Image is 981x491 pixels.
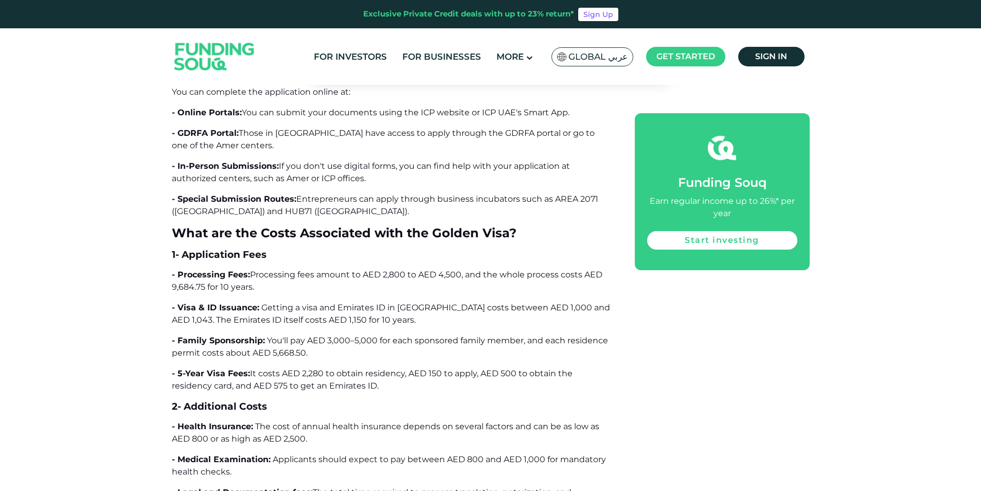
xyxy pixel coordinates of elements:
[678,175,766,190] span: Funding Souq
[164,31,265,83] img: Logo
[172,336,265,345] span: - Family Sponsorship:
[172,400,267,412] span: 2- Additional Costs
[172,369,250,378] span: - 5-Year Visa Fees:
[172,454,271,464] span: - Medical Examination:
[496,51,524,62] span: More
[172,194,296,204] span: - Special Submission Routes:
[172,422,253,431] span: - Health Insurance:
[172,161,570,183] span: If you don't use digital forms, you can find help with your application at authorized centers, su...
[172,454,606,477] span: Applicants should expect to pay between AED 800 and AED 1,000 for mandatory health checks.
[172,303,259,312] span: - Visa & ID Issuance:
[172,128,239,138] span: - GDRFA Portal:
[172,225,516,240] span: What are the Costs Associated with the Golden Visa?
[248,270,250,279] span: :
[647,231,797,250] a: Start investing
[172,303,610,325] span: Getting a visa and Emirates ID in [GEOGRAPHIC_DATA] costs between AED 1,000 and AED 1,043. The Em...
[172,161,279,171] span: - In-Person Submissions:
[172,87,350,97] span: You can complete the application online at:
[172,249,266,260] span: 1- Application Fees
[738,47,805,66] a: Sign in
[755,51,787,61] span: Sign in
[172,369,573,391] span: It costs AED 2,280 to obtain residency, AED 150 to apply, AED 500 to obtain the residency card, a...
[172,194,598,216] span: Entrepreneurs can apply through business incubators such as AREA 2071 ([GEOGRAPHIC_DATA]) and HUB...
[363,8,574,20] div: Exclusive Private Credit deals with up to 23% return*
[172,336,608,358] span: You'll pay AED 3,000–5,000 for each sponsored family member, and each residence permit costs abou...
[172,128,595,150] span: Those in [GEOGRAPHIC_DATA] have access to apply through the GDRFA portal or go to one of the Amer...
[656,51,715,61] span: Get started
[311,48,389,65] a: For Investors
[172,270,602,292] span: Processing fees amount to AED 2,800 to AED 4,500, and the whole process costs AED 9,684.75 for 10...
[578,8,618,21] a: Sign Up
[172,108,242,117] span: - Online Portals:
[568,51,628,63] span: Global عربي
[647,195,797,220] div: Earn regular income up to 26%* per year
[172,270,248,279] span: - Processing Fees
[400,48,484,65] a: For Businesses
[557,52,566,61] img: SA Flag
[242,108,569,117] span: You can submit your documents using the ICP website or ICP UAE's Smart App.
[708,134,736,162] img: fsicon
[172,422,599,444] span: The cost of annual health insurance depends on several factors and can be as low as AED 800 or as...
